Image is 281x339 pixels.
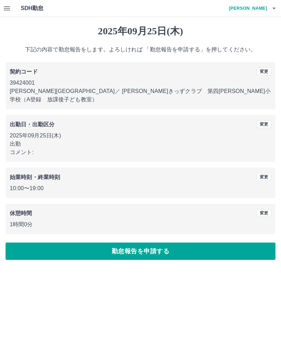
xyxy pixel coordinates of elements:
p: コメント: [10,148,271,156]
b: 休憩時間 [10,210,32,216]
p: 2025年09月25日(木) [10,132,271,140]
p: [PERSON_NAME][GEOGRAPHIC_DATA] ／ [PERSON_NAME]きっずクラブ 第四[PERSON_NAME]小学校（A登録 放課後子ども教室） [10,87,271,104]
b: 始業時刻・終業時刻 [10,174,60,180]
button: 勤怠報告を申請する [6,243,275,260]
p: 出勤 [10,140,271,148]
button: 変更 [257,209,271,217]
p: 1時間0分 [10,220,271,229]
b: 出勤日・出勤区分 [10,121,54,127]
button: 変更 [257,120,271,128]
p: 39424001 [10,79,271,87]
p: 10:00 〜 19:00 [10,184,271,193]
button: 変更 [257,68,271,75]
button: 変更 [257,173,271,181]
h1: 2025年09月25日(木) [6,25,275,37]
b: 契約コード [10,69,38,75]
p: 下記の内容で勤怠報告をします。よろしければ 「勤怠報告を申請する」を押してください。 [6,45,275,54]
